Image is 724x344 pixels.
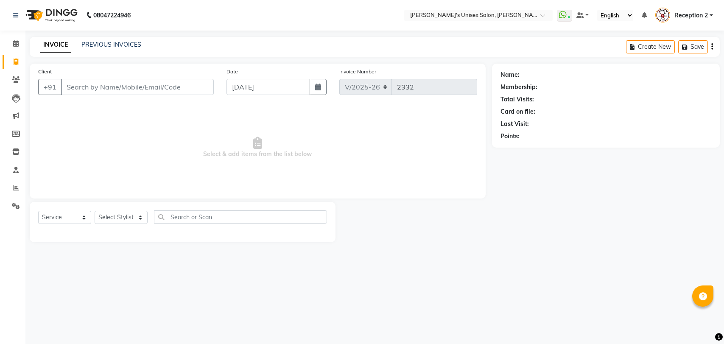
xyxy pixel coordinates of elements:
label: Date [226,68,238,76]
div: Total Visits: [500,95,534,104]
label: Invoice Number [339,68,376,76]
img: logo [22,3,80,27]
input: Search by Name/Mobile/Email/Code [61,79,214,95]
input: Search or Scan [154,210,327,224]
a: PREVIOUS INVOICES [81,41,141,48]
label: Client [38,68,52,76]
button: Save [678,40,708,53]
span: Select & add items from the list below [38,105,477,190]
button: Create New [626,40,675,53]
span: Reception 2 [674,11,708,20]
button: +91 [38,79,62,95]
div: Membership: [500,83,537,92]
div: Last Visit: [500,120,529,129]
div: Name: [500,70,520,79]
div: Card on file: [500,107,535,116]
a: INVOICE [40,37,71,53]
b: 08047224946 [93,3,131,27]
img: Reception 2 [655,8,670,22]
div: Points: [500,132,520,141]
